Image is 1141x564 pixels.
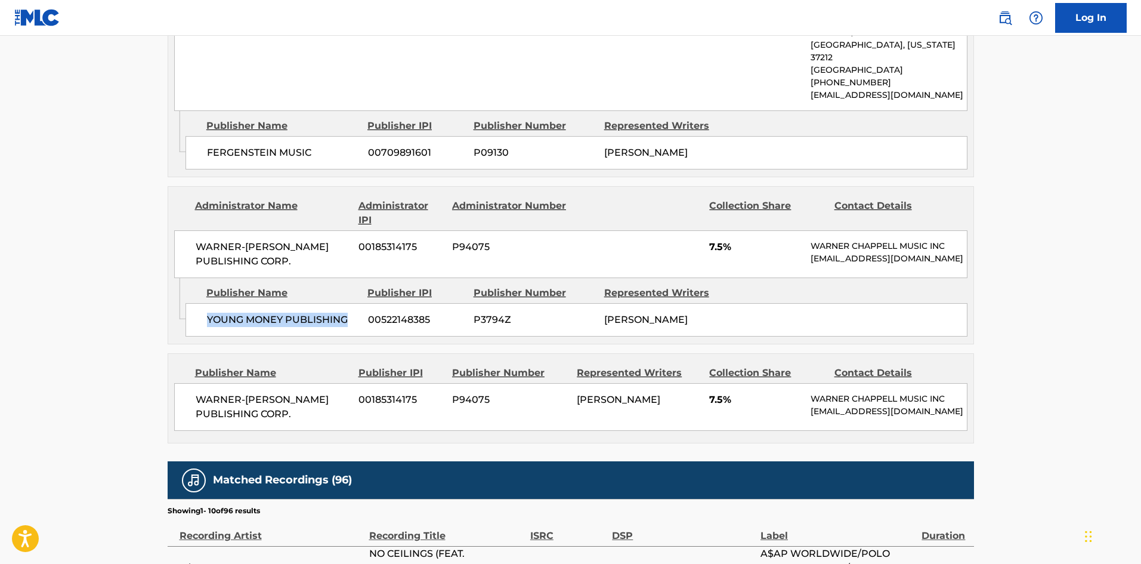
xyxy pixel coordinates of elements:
[1085,519,1092,554] div: Drag
[604,314,688,325] span: [PERSON_NAME]
[577,394,660,405] span: [PERSON_NAME]
[604,286,726,300] div: Represented Writers
[367,286,465,300] div: Publisher IPI
[1024,6,1048,30] div: Help
[196,240,350,269] span: WARNER-[PERSON_NAME] PUBLISHING CORP.
[474,286,595,300] div: Publisher Number
[207,146,359,160] span: FERGENSTEIN MUSIC
[195,199,350,227] div: Administrator Name
[1029,11,1043,25] img: help
[474,146,595,160] span: P09130
[187,473,201,488] img: Matched Recordings
[367,119,465,133] div: Publisher IPI
[811,393,966,405] p: WARNER CHAPPELL MUSIC INC
[474,119,595,133] div: Publisher Number
[358,393,443,407] span: 00185314175
[1055,3,1127,33] a: Log In
[604,119,726,133] div: Represented Writers
[811,89,966,101] p: [EMAIL_ADDRESS][DOMAIN_NAME]
[1081,507,1141,564] iframe: Chat Widget
[998,11,1012,25] img: search
[452,393,568,407] span: P94075
[196,393,350,421] span: WARNER-[PERSON_NAME] PUBLISHING CORP.
[811,39,966,64] p: [GEOGRAPHIC_DATA], [US_STATE] 37212
[811,405,966,418] p: [EMAIL_ADDRESS][DOMAIN_NAME]
[577,366,700,380] div: Represented Writers
[993,6,1017,30] a: Public Search
[358,366,443,380] div: Publisher IPI
[180,516,363,543] div: Recording Artist
[530,516,606,543] div: ISRC
[474,313,595,327] span: P3794Z
[922,516,967,543] div: Duration
[452,366,568,380] div: Publisher Number
[834,366,950,380] div: Contact Details
[709,240,802,254] span: 7.5%
[811,252,966,265] p: [EMAIL_ADDRESS][DOMAIN_NAME]
[358,199,443,227] div: Administrator IPI
[206,119,358,133] div: Publisher Name
[811,64,966,76] p: [GEOGRAPHIC_DATA]
[207,313,359,327] span: YOUNG MONEY PUBLISHING
[369,516,524,543] div: Recording Title
[612,516,755,543] div: DSP
[168,506,260,516] p: Showing 1 - 10 of 96 results
[368,313,465,327] span: 00522148385
[213,473,352,487] h5: Matched Recordings (96)
[709,393,802,407] span: 7.5%
[811,76,966,89] p: [PHONE_NUMBER]
[709,199,825,227] div: Collection Share
[709,366,825,380] div: Collection Share
[195,366,350,380] div: Publisher Name
[368,146,465,160] span: 00709891601
[452,240,568,254] span: P94075
[14,9,60,26] img: MLC Logo
[811,240,966,252] p: WARNER CHAPPELL MUSIC INC
[760,516,916,543] div: Label
[452,199,568,227] div: Administrator Number
[206,286,358,300] div: Publisher Name
[604,147,688,158] span: [PERSON_NAME]
[358,240,443,254] span: 00185314175
[834,199,950,227] div: Contact Details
